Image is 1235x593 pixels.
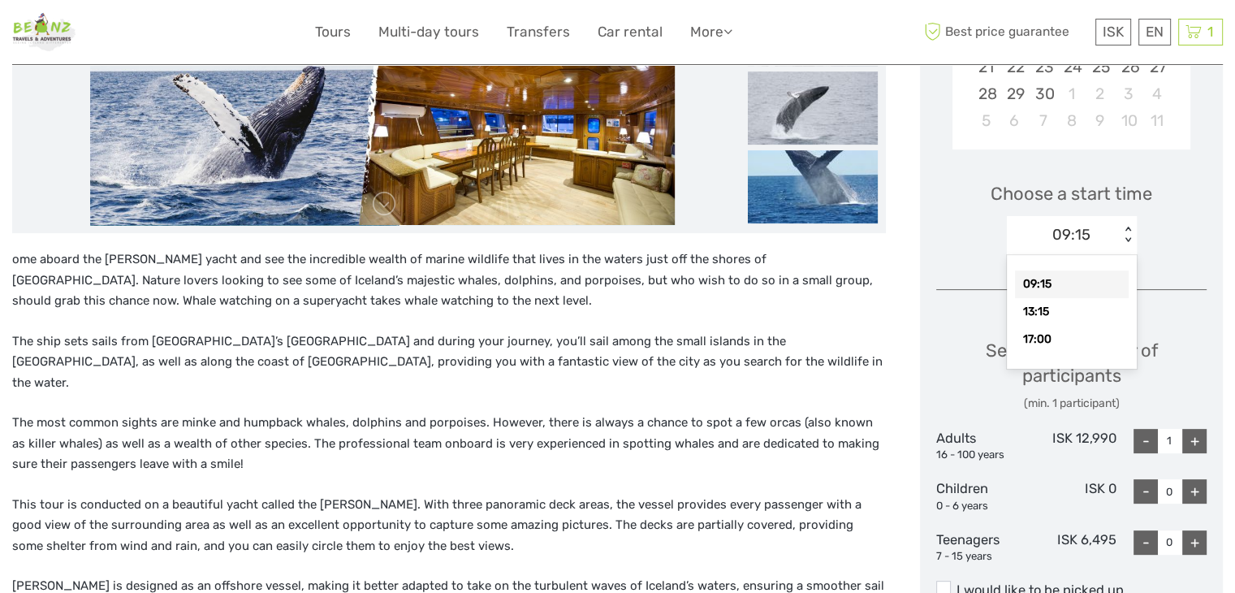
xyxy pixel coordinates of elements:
[12,331,886,394] p: The ship sets sails from [GEOGRAPHIC_DATA]’s [GEOGRAPHIC_DATA] and during your journey, you’ll sa...
[1143,80,1172,107] div: Choose Saturday, October 4th, 2025
[1029,54,1057,80] div: Choose Tuesday, September 23rd, 2025
[1029,80,1057,107] div: Choose Tuesday, September 30th, 2025
[748,71,878,145] img: 591a2ea30e5d417c8eb2bb858d734767_slider_thumbnail.jpeg
[1138,19,1171,45] div: EN
[1057,54,1086,80] div: Choose Wednesday, September 24th, 2025
[1134,530,1158,555] div: -
[920,19,1091,45] span: Best price guarantee
[1052,224,1090,245] div: 09:15
[936,429,1026,463] div: Adults
[1134,429,1158,453] div: -
[1086,80,1114,107] div: Choose Thursday, October 2nd, 2025
[12,249,886,312] p: ome aboard the [PERSON_NAME] yacht and see the incredible wealth of marine wildlife that lives in...
[598,20,663,44] a: Car rental
[1182,530,1207,555] div: +
[1143,107,1172,134] div: Choose Saturday, October 11th, 2025
[1121,227,1135,244] div: < >
[748,150,878,223] img: 88454acf56df446f9f9a46d357d9e0fe_slider_thumbnail.jpg
[1057,107,1086,134] div: Choose Wednesday, October 8th, 2025
[936,549,1026,565] div: 7 - 15 years
[23,28,184,41] p: We're away right now. Please check back later!
[936,530,1026,565] div: Teenagers
[1000,54,1029,80] div: Choose Monday, September 22nd, 2025
[936,338,1207,412] div: Select the number of participants
[378,20,479,44] a: Multi-day tours
[1026,530,1116,565] div: ISK 6,495
[1114,54,1142,80] div: Choose Friday, September 26th, 2025
[936,499,1026,514] div: 0 - 6 years
[1015,271,1129,298] div: 09:15
[991,181,1152,206] span: Choose a start time
[971,54,1000,80] div: Choose Sunday, September 21st, 2025
[12,413,886,475] p: The most common sights are minke and humpback whales, dolphins and porpoises. However, there is a...
[187,25,206,45] button: Open LiveChat chat widget
[1143,54,1172,80] div: Choose Saturday, September 27th, 2025
[971,107,1000,134] div: Choose Sunday, October 5th, 2025
[507,20,570,44] a: Transfers
[1182,429,1207,453] div: +
[1205,24,1216,40] span: 1
[690,20,732,44] a: More
[971,80,1000,107] div: Choose Sunday, September 28th, 2025
[12,495,886,557] p: This tour is conducted on a beautiful yacht called the [PERSON_NAME]. With three panoramic deck a...
[1114,80,1142,107] div: Choose Friday, October 3rd, 2025
[1086,54,1114,80] div: Choose Thursday, September 25th, 2025
[1086,107,1114,134] div: Choose Thursday, October 9th, 2025
[1015,326,1129,353] div: 17:00
[315,20,351,44] a: Tours
[1000,80,1029,107] div: Choose Monday, September 29th, 2025
[1015,298,1129,326] div: 13:15
[1026,429,1116,463] div: ISK 12,990
[1000,107,1029,134] div: Choose Monday, October 6th, 2025
[1026,479,1116,513] div: ISK 0
[1114,107,1142,134] div: Choose Friday, October 10th, 2025
[1134,479,1158,504] div: -
[1103,24,1124,40] span: ISK
[936,479,1026,513] div: Children
[1182,479,1207,504] div: +
[1057,80,1086,107] div: Choose Wednesday, October 1st, 2025
[12,12,76,52] img: 1598-dd87be38-8058-414b-8777-4cf53ab65514_logo_small.jpg
[936,396,1207,412] div: (min. 1 participant)
[936,448,1026,463] div: 16 - 100 years
[1029,107,1057,134] div: Choose Tuesday, October 7th, 2025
